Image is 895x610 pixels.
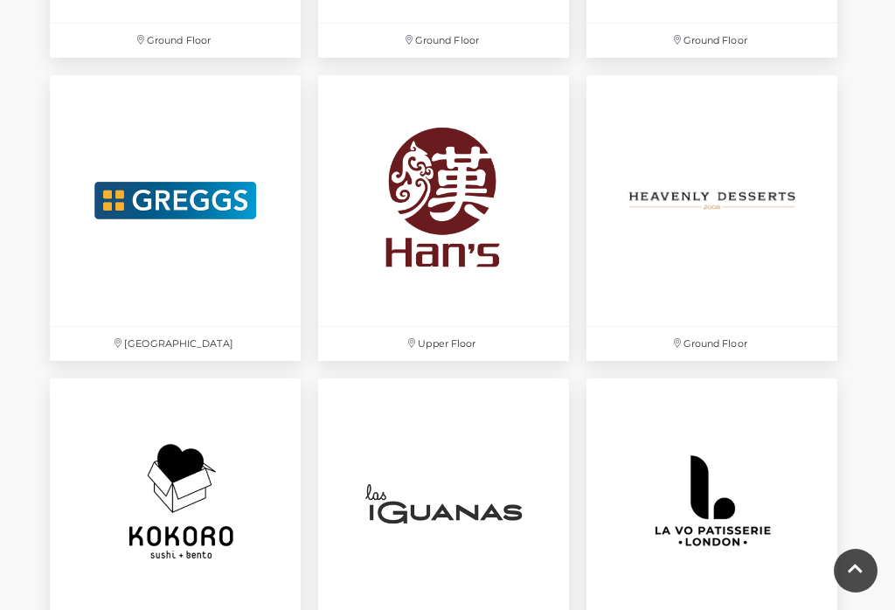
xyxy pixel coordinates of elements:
[586,327,837,361] p: Ground Floor
[586,24,837,58] p: Ground Floor
[309,66,578,370] a: Upper Floor
[578,66,846,370] a: Ground Floor
[41,66,309,370] a: [GEOGRAPHIC_DATA]
[50,24,301,58] p: Ground Floor
[318,327,569,361] p: Upper Floor
[318,24,569,58] p: Ground Floor
[50,327,301,361] p: [GEOGRAPHIC_DATA]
